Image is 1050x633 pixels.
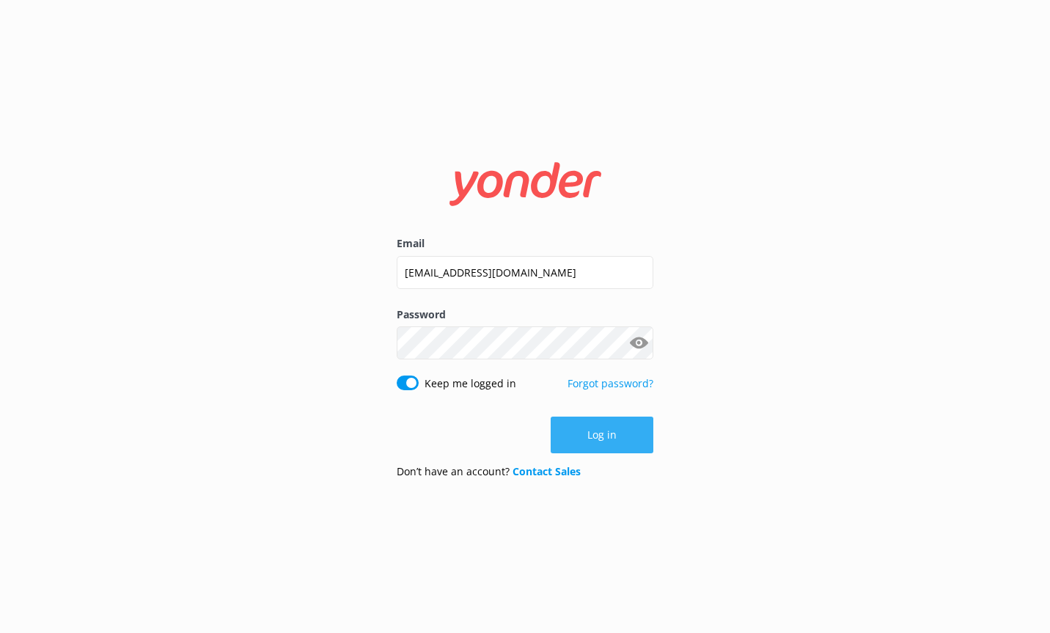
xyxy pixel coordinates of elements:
[397,464,581,480] p: Don’t have an account?
[551,417,653,453] button: Log in
[397,307,653,323] label: Password
[397,235,653,252] label: Email
[568,376,653,390] a: Forgot password?
[513,464,581,478] a: Contact Sales
[624,329,653,358] button: Show password
[425,376,516,392] label: Keep me logged in
[397,256,653,289] input: user@emailaddress.com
